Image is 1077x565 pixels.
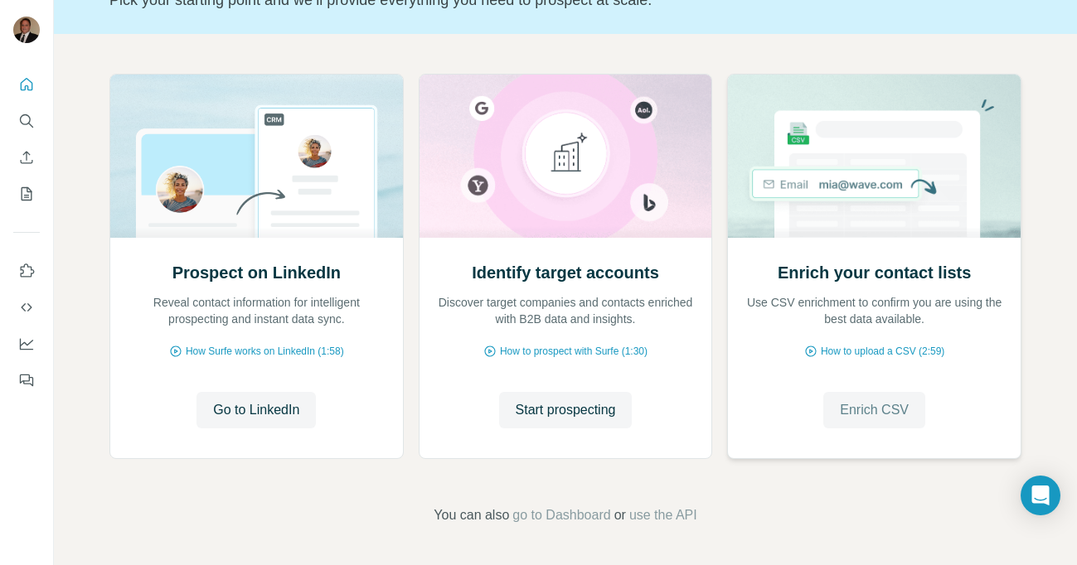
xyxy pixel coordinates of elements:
[500,344,648,359] span: How to prospect with Surfe (1:30)
[516,400,616,420] span: Start prospecting
[472,261,659,284] h2: Identify target accounts
[13,70,40,99] button: Quick start
[13,179,40,209] button: My lists
[13,365,40,395] button: Feedback
[745,294,1004,327] p: Use CSV enrichment to confirm you are using the best data available.
[778,261,971,284] h2: Enrich your contact lists
[13,329,40,359] button: Dashboard
[727,75,1021,238] img: Enrich your contact lists
[434,505,509,525] span: You can also
[213,400,299,420] span: Go to LinkedIn
[13,256,40,286] button: Use Surfe on LinkedIn
[196,392,316,428] button: Go to LinkedIn
[512,505,610,525] button: go to Dashboard
[13,292,40,322] button: Use Surfe API
[499,392,633,428] button: Start prospecting
[436,294,696,327] p: Discover target companies and contacts enriched with B2B data and insights.
[172,261,341,284] h2: Prospect on LinkedIn
[127,294,386,327] p: Reveal contact information for intelligent prospecting and instant data sync.
[840,400,909,420] span: Enrich CSV
[186,344,344,359] span: How Surfe works on LinkedIn (1:58)
[1021,476,1060,515] div: Open Intercom Messenger
[823,392,925,428] button: Enrich CSV
[419,75,713,238] img: Identify target accounts
[13,17,40,43] img: Avatar
[629,505,697,525] button: use the API
[821,344,944,359] span: How to upload a CSV (2:59)
[13,106,40,136] button: Search
[109,75,404,238] img: Prospect on LinkedIn
[13,142,40,172] button: Enrich CSV
[614,505,626,525] span: or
